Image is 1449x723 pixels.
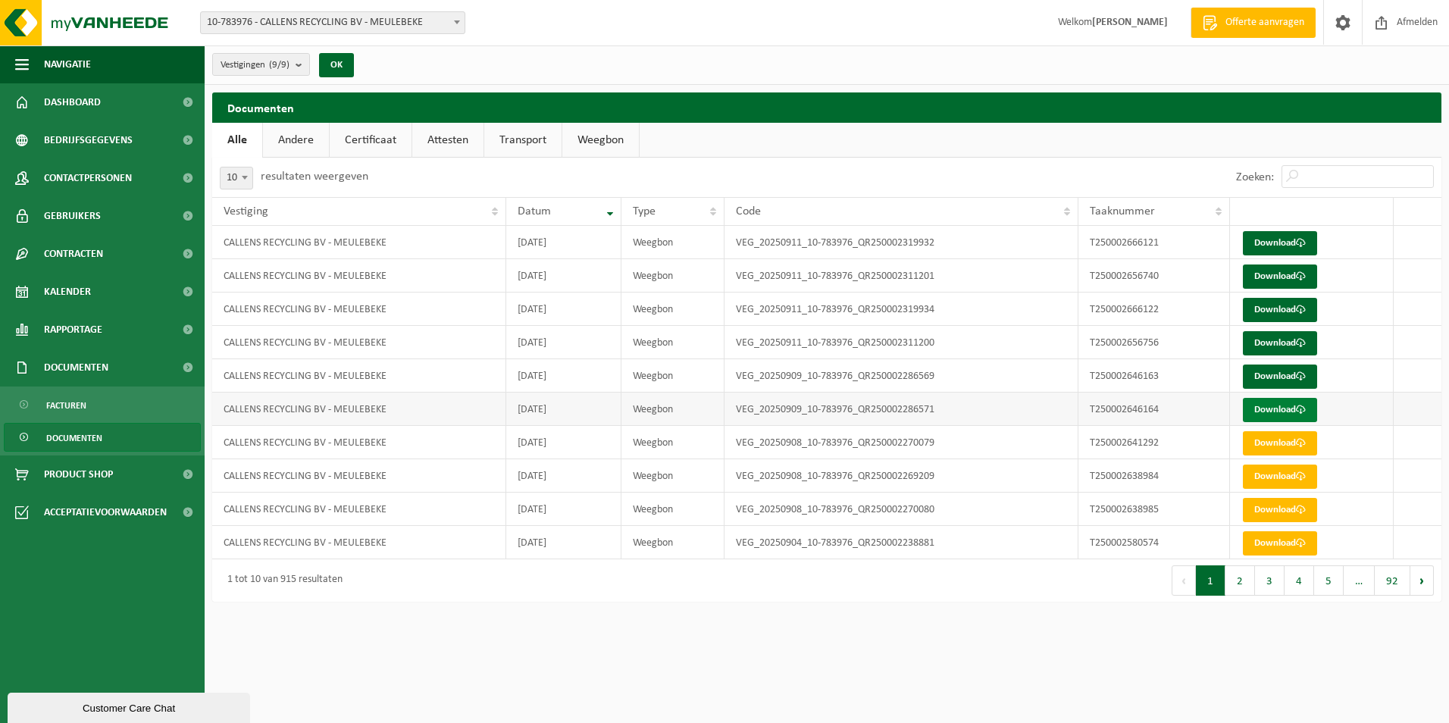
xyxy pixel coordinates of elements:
[724,393,1079,426] td: VEG_20250909_10-783976_QR250002286571
[506,526,622,559] td: [DATE]
[221,54,289,77] span: Vestigingen
[724,293,1079,326] td: VEG_20250911_10-783976_QR250002319934
[1255,565,1285,596] button: 3
[212,92,1441,122] h2: Documenten
[1243,365,1317,389] a: Download
[8,690,253,723] iframe: chat widget
[518,205,551,218] span: Datum
[1236,171,1274,183] label: Zoeken:
[724,359,1079,393] td: VEG_20250909_10-783976_QR250002286569
[1243,431,1317,455] a: Download
[621,393,724,426] td: Weegbon
[1314,565,1344,596] button: 5
[212,493,506,526] td: CALLENS RECYCLING BV - MEULEBEKE
[506,259,622,293] td: [DATE]
[1078,226,1230,259] td: T250002666121
[44,83,101,121] span: Dashboard
[1078,426,1230,459] td: T250002641292
[212,426,506,459] td: CALLENS RECYCLING BV - MEULEBEKE
[1243,264,1317,289] a: Download
[44,235,103,273] span: Contracten
[44,121,133,159] span: Bedrijfsgegevens
[224,205,268,218] span: Vestiging
[1090,205,1155,218] span: Taaknummer
[212,459,506,493] td: CALLENS RECYCLING BV - MEULEBEKE
[4,423,201,452] a: Documenten
[633,205,656,218] span: Type
[46,391,86,420] span: Facturen
[621,493,724,526] td: Weegbon
[269,60,289,70] count: (9/9)
[319,53,354,77] button: OK
[1172,565,1196,596] button: Previous
[1243,231,1317,255] a: Download
[44,197,101,235] span: Gebruikers
[1078,293,1230,326] td: T250002666122
[1092,17,1168,28] strong: [PERSON_NAME]
[1078,259,1230,293] td: T250002656740
[1078,526,1230,559] td: T250002580574
[621,426,724,459] td: Weegbon
[220,567,343,594] div: 1 tot 10 van 915 resultaten
[212,326,506,359] td: CALLENS RECYCLING BV - MEULEBEKE
[724,459,1079,493] td: VEG_20250908_10-783976_QR250002269209
[220,167,253,189] span: 10
[1375,565,1410,596] button: 92
[44,455,113,493] span: Product Shop
[736,205,761,218] span: Code
[221,167,252,189] span: 10
[1243,531,1317,556] a: Download
[330,123,412,158] a: Certificaat
[1196,565,1225,596] button: 1
[621,326,724,359] td: Weegbon
[4,390,201,419] a: Facturen
[44,349,108,387] span: Documenten
[621,359,724,393] td: Weegbon
[212,259,506,293] td: CALLENS RECYCLING BV - MEULEBEKE
[44,493,167,531] span: Acceptatievoorwaarden
[1243,331,1317,355] a: Download
[506,359,622,393] td: [DATE]
[261,171,368,183] label: resultaten weergeven
[212,293,506,326] td: CALLENS RECYCLING BV - MEULEBEKE
[562,123,639,158] a: Weegbon
[1078,393,1230,426] td: T250002646164
[506,326,622,359] td: [DATE]
[1243,298,1317,322] a: Download
[1222,15,1308,30] span: Offerte aanvragen
[506,393,622,426] td: [DATE]
[44,273,91,311] span: Kalender
[506,493,622,526] td: [DATE]
[506,459,622,493] td: [DATE]
[621,459,724,493] td: Weegbon
[484,123,562,158] a: Transport
[506,293,622,326] td: [DATE]
[724,426,1079,459] td: VEG_20250908_10-783976_QR250002270079
[412,123,484,158] a: Attesten
[1243,498,1317,522] a: Download
[724,493,1079,526] td: VEG_20250908_10-783976_QR250002270080
[212,359,506,393] td: CALLENS RECYCLING BV - MEULEBEKE
[1243,398,1317,422] a: Download
[621,259,724,293] td: Weegbon
[1078,459,1230,493] td: T250002638984
[1191,8,1316,38] a: Offerte aanvragen
[212,393,506,426] td: CALLENS RECYCLING BV - MEULEBEKE
[1078,326,1230,359] td: T250002656756
[44,45,91,83] span: Navigatie
[1410,565,1434,596] button: Next
[46,424,102,452] span: Documenten
[1078,359,1230,393] td: T250002646163
[724,226,1079,259] td: VEG_20250911_10-783976_QR250002319932
[1243,465,1317,489] a: Download
[1285,565,1314,596] button: 4
[621,526,724,559] td: Weegbon
[506,426,622,459] td: [DATE]
[212,226,506,259] td: CALLENS RECYCLING BV - MEULEBEKE
[263,123,329,158] a: Andere
[724,259,1079,293] td: VEG_20250911_10-783976_QR250002311201
[44,311,102,349] span: Rapportage
[621,226,724,259] td: Weegbon
[1078,493,1230,526] td: T250002638985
